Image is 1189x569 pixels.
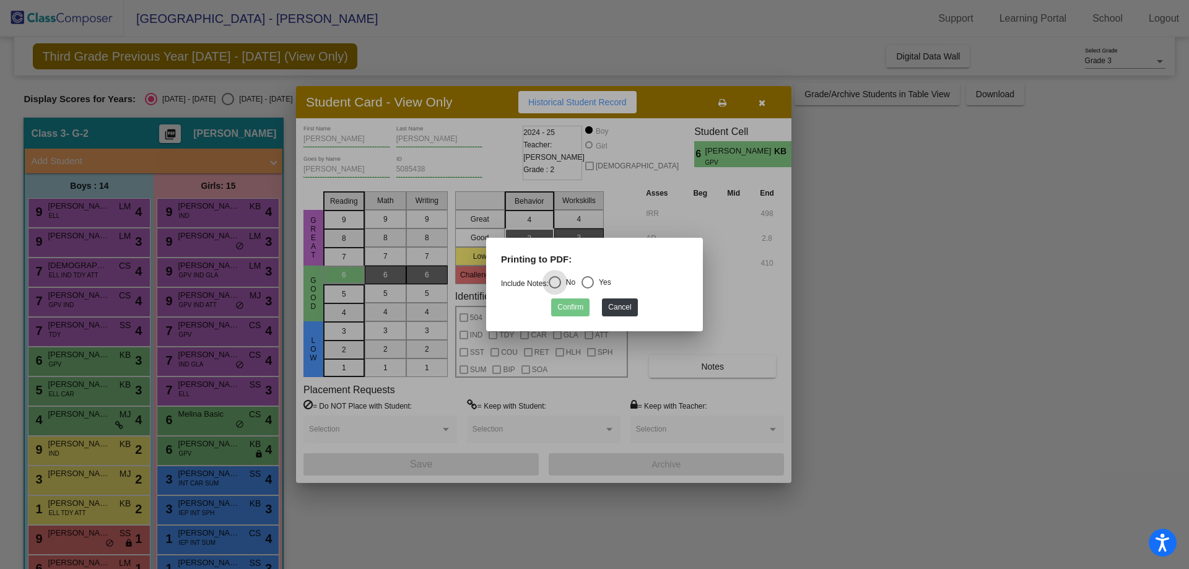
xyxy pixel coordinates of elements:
[561,277,575,288] div: No
[602,298,637,316] button: Cancel
[501,279,611,288] mat-radio-group: Select an option
[551,298,590,316] button: Confirm
[501,253,572,267] label: Printing to PDF:
[501,279,549,288] a: Include Notes:
[594,277,611,288] div: Yes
